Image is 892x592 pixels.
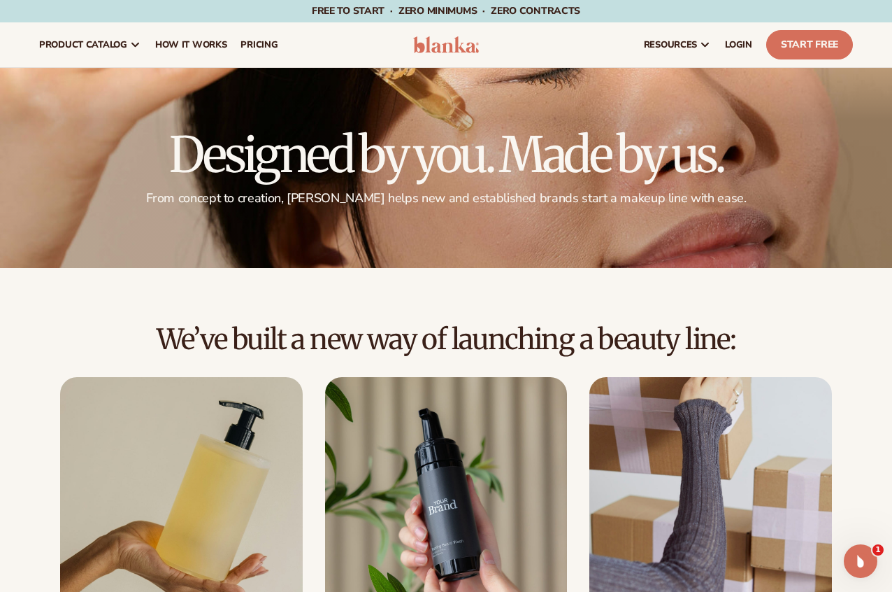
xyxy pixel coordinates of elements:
h1: Designed by you. Made by us. [39,130,853,179]
iframe: Intercom live chat [844,544,877,578]
span: product catalog [39,39,127,50]
span: How It Works [155,39,227,50]
a: resources [637,22,718,67]
a: pricing [233,22,285,67]
span: Free to start · ZERO minimums · ZERO contracts [312,4,580,17]
span: LOGIN [725,39,752,50]
span: 1 [872,544,884,556]
img: logo [413,36,479,53]
span: pricing [240,39,278,50]
p: From concept to creation, [PERSON_NAME] helps new and established brands start a makeup line with... [39,190,853,206]
span: resources [644,39,697,50]
a: Start Free [766,30,853,59]
a: LOGIN [718,22,759,67]
a: product catalog [32,22,148,67]
h2: We’ve built a new way of launching a beauty line: [39,324,853,355]
a: How It Works [148,22,234,67]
